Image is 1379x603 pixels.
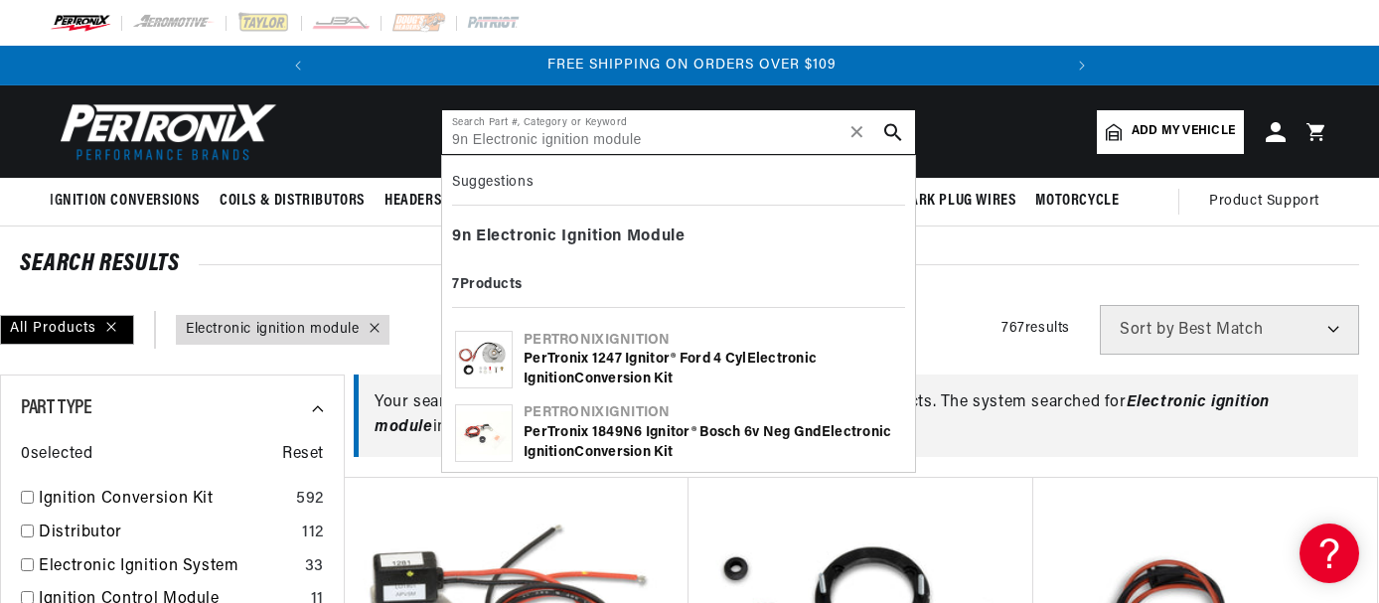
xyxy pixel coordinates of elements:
summary: Headers, Exhausts & Components [375,178,627,225]
img: PerTronix 1247 Ignitor® Ford 4 cyl Electronic Ignition Conversion Kit [456,332,512,387]
button: Translation missing: en.sections.announcements.next_announcement [1062,46,1102,85]
div: Pertronix [524,403,902,423]
div: Pertronix [524,331,902,351]
b: Electronic [476,228,556,244]
span: Coils & Distributors [220,191,365,212]
b: Module [627,228,686,244]
span: Ignition Conversions [50,191,200,212]
div: SEARCH RESULTS [20,254,1359,274]
div: Announcement [320,55,1064,76]
b: Electronic [747,352,818,367]
div: 33 [305,554,324,580]
b: 7 Products [452,277,523,292]
span: Product Support [1209,191,1319,213]
b: Ignition [561,228,622,244]
b: 9n [452,228,471,244]
b: Ignition [605,405,671,420]
summary: Product Support [1209,178,1329,226]
summary: Ignition Conversions [50,178,210,225]
span: Sort by [1120,322,1174,338]
a: Electronic ignition module [186,319,360,341]
div: 2 of 2 [320,55,1064,76]
summary: Coils & Distributors [210,178,375,225]
span: 767 results [1001,321,1070,336]
span: Motorcycle [1035,191,1119,212]
summary: Spark Plug Wires [885,178,1026,225]
img: PerTronix 1849N6 Ignitor® Bosch 6v Neg Gnd Electronic Ignition Conversion Kit [456,405,512,461]
b: Ignition [605,333,671,348]
a: Distributor [39,521,294,546]
a: Add my vehicle [1097,110,1244,154]
div: PerTronix 1247 Ignitor® Ford 4 cyl Conversion Kit [524,350,902,388]
span: FREE SHIPPING ON ORDERS OVER $109 [547,58,837,73]
button: search button [871,110,915,154]
div: 112 [302,521,324,546]
a: Ignition Conversion Kit [39,487,288,513]
div: Your search for did not match any products. The system searched for instead. [354,375,1358,457]
img: Pertronix [50,97,278,166]
select: Sort by [1100,305,1359,355]
button: Translation missing: en.sections.announcements.previous_announcement [278,46,318,85]
span: Reset [282,442,324,468]
b: Ignition [524,372,574,386]
a: Electronic Ignition System [39,554,297,580]
span: Add my vehicle [1132,122,1235,141]
div: Suggestions [452,166,905,206]
b: Electronic [822,425,892,440]
summary: Motorcycle [1025,178,1129,225]
span: Spark Plug Wires [895,191,1016,212]
div: PerTronix 1849N6 Ignitor® Bosch 6v Neg Gnd Conversion Kit [524,423,902,462]
span: Part Type [21,398,91,418]
span: 0 selected [21,442,92,468]
span: Headers, Exhausts & Components [384,191,617,212]
div: 592 [296,487,324,513]
input: Search Part #, Category or Keyword [442,110,915,154]
b: Ignition [524,445,574,460]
